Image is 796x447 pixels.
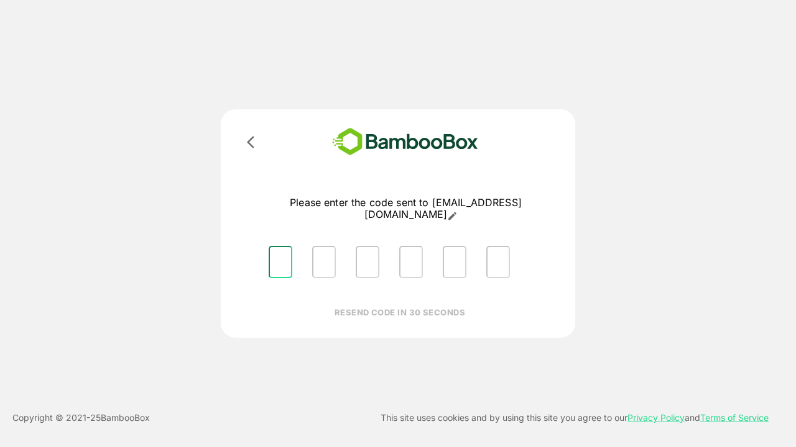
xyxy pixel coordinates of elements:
p: Copyright © 2021- 25 BambooBox [12,410,150,425]
input: Please enter OTP character 3 [356,246,379,278]
input: Please enter OTP character 2 [312,246,336,278]
input: Please enter OTP character 5 [443,246,466,278]
p: Please enter the code sent to [EMAIL_ADDRESS][DOMAIN_NAME] [259,197,553,221]
input: Please enter OTP character 1 [269,246,292,278]
input: Please enter OTP character 6 [486,246,510,278]
a: Terms of Service [700,412,769,423]
img: bamboobox [314,124,496,160]
a: Privacy Policy [627,412,685,423]
p: This site uses cookies and by using this site you agree to our and [381,410,769,425]
input: Please enter OTP character 4 [399,246,423,278]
